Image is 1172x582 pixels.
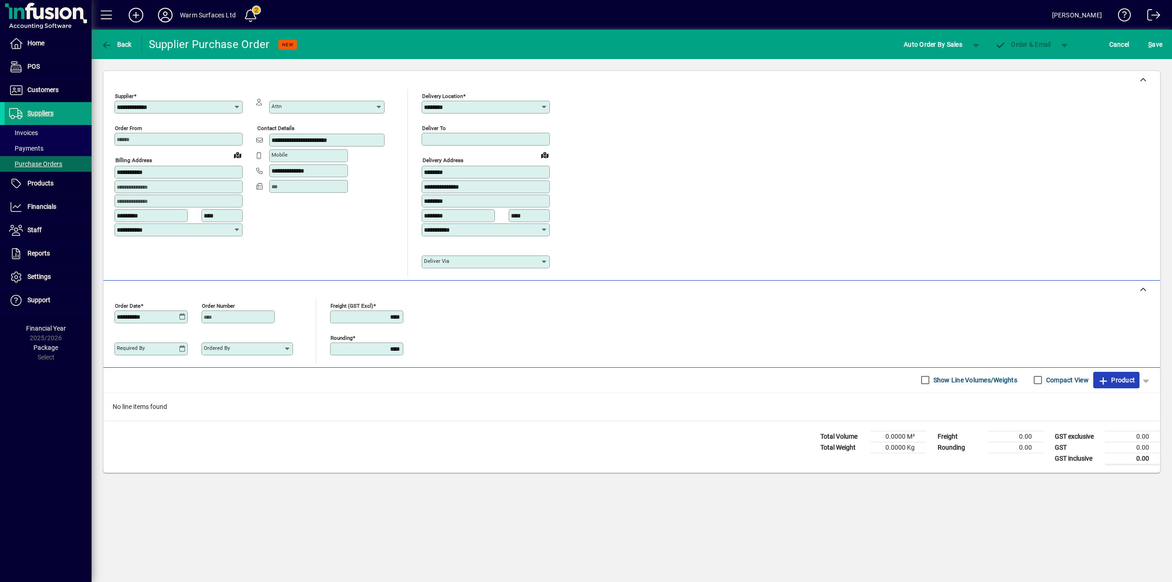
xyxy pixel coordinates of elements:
td: 0.00 [988,442,1043,453]
a: View on map [537,147,552,162]
a: Customers [5,79,92,102]
mat-label: Order number [202,302,235,309]
span: Products [27,179,54,187]
td: 0.0000 M³ [871,431,926,442]
td: GST inclusive [1050,453,1105,464]
span: Reports [27,250,50,257]
a: Purchase Orders [5,156,92,172]
span: Settings [27,273,51,280]
app-page-header-button: Back [92,36,142,53]
td: 0.00 [1105,431,1160,442]
mat-label: Supplier [115,93,134,99]
span: Home [27,39,44,47]
mat-label: Required by [117,345,145,351]
td: Total Volume [816,431,871,442]
a: Staff [5,219,92,242]
mat-label: Deliver To [422,125,446,131]
mat-label: Order date [115,302,141,309]
mat-label: Mobile [271,152,288,158]
a: POS [5,55,92,78]
td: Total Weight [816,442,871,453]
button: Product [1093,372,1139,388]
button: Add [121,7,151,23]
span: POS [27,63,40,70]
mat-label: Deliver via [424,258,449,264]
mat-label: Order from [115,125,142,131]
mat-label: Freight (GST excl) [331,302,373,309]
button: Auto Order By Sales [899,36,967,53]
div: Warm Surfaces Ltd [180,8,236,22]
a: Products [5,172,92,195]
button: Save [1146,36,1165,53]
span: S [1148,41,1152,48]
td: 0.00 [1105,442,1160,453]
label: Show Line Volumes/Weights [932,375,1017,385]
span: Back [101,41,132,48]
a: Financials [5,196,92,218]
span: Financials [27,203,56,210]
button: Back [99,36,134,53]
span: Package [33,344,58,351]
a: Invoices [5,125,92,141]
a: Support [5,289,92,312]
td: GST exclusive [1050,431,1105,442]
mat-label: Rounding [331,334,353,341]
span: Auto Order By Sales [904,37,962,52]
td: Freight [933,431,988,442]
mat-label: Ordered by [204,345,230,351]
mat-label: Delivery Location [422,93,463,99]
button: Cancel [1107,36,1132,53]
a: Payments [5,141,92,156]
span: Invoices [9,129,38,136]
td: 0.00 [988,431,1043,442]
span: Purchase Orders [9,160,62,168]
span: Payments [9,145,43,152]
div: [PERSON_NAME] [1052,8,1102,22]
span: Order & Email [995,41,1051,48]
span: Suppliers [27,109,54,117]
a: Home [5,32,92,55]
td: GST [1050,442,1105,453]
span: ave [1148,37,1162,52]
span: NEW [282,42,293,48]
td: Rounding [933,442,988,453]
a: View on map [230,147,245,162]
mat-label: Attn [271,103,282,109]
span: Staff [27,226,42,234]
a: Logout [1140,2,1161,32]
div: Supplier Purchase Order [149,37,270,52]
td: 0.0000 Kg [871,442,926,453]
span: Customers [27,86,59,93]
button: Profile [151,7,180,23]
label: Compact View [1044,375,1089,385]
a: Settings [5,266,92,288]
span: Cancel [1109,37,1129,52]
a: Knowledge Base [1111,2,1131,32]
span: Support [27,296,50,304]
div: No line items found [103,393,1160,421]
span: Product [1098,373,1135,387]
span: Financial Year [26,325,66,332]
button: Order & Email [991,36,1056,53]
td: 0.00 [1105,453,1160,464]
a: Reports [5,242,92,265]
